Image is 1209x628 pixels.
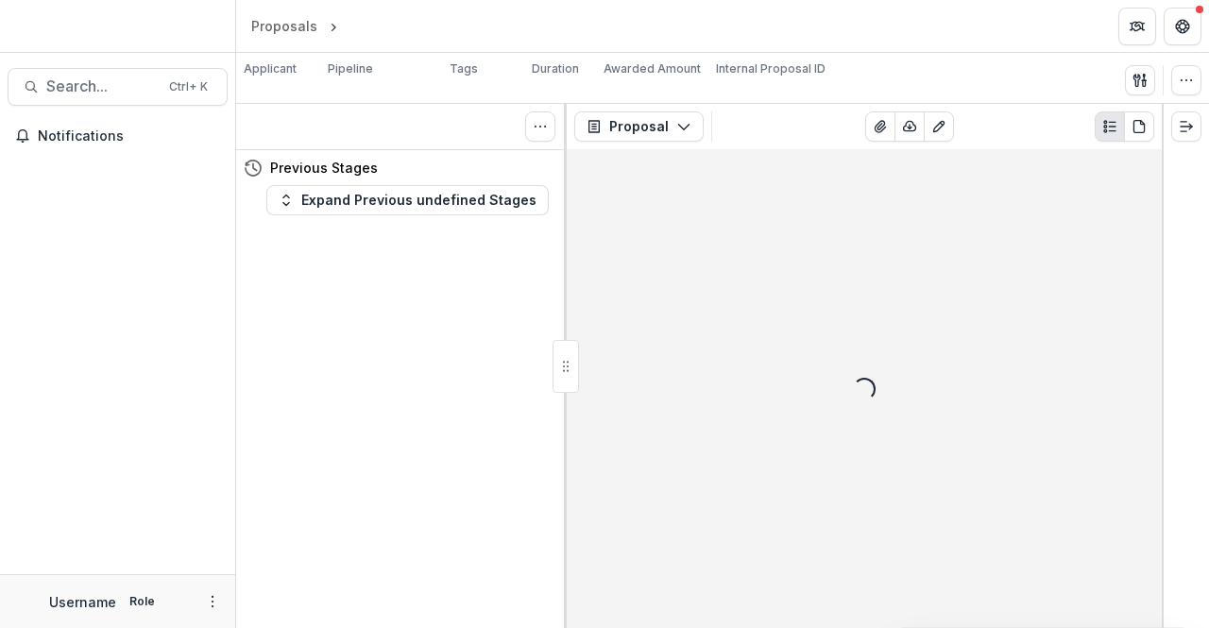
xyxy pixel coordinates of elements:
p: Duration [532,60,579,77]
button: Search... [8,68,228,106]
span: Search... [46,77,158,95]
span: Notifications [38,128,220,144]
button: Expand right [1171,111,1201,142]
button: Proposal [574,111,704,142]
button: Edit as form [924,111,954,142]
p: Tags [450,60,478,77]
a: Proposals [244,12,325,40]
button: PDF view [1124,111,1154,142]
button: More [201,590,224,613]
button: View Attached Files [865,111,895,142]
button: Expand Previous undefined Stages [266,185,549,215]
div: Proposals [251,16,317,36]
p: Pipeline [328,60,373,77]
p: Awarded Amount [604,60,701,77]
button: Plaintext view [1095,111,1125,142]
button: Toggle View Cancelled Tasks [525,111,555,142]
p: Applicant [244,60,297,77]
p: Username [49,592,116,612]
p: Internal Proposal ID [716,60,826,77]
div: Ctrl + K [165,76,212,97]
button: Get Help [1164,8,1201,45]
nav: breadcrumb [244,12,422,40]
button: Partners [1118,8,1156,45]
p: Role [124,593,161,610]
button: Notifications [8,121,228,151]
h4: Previous Stages [270,158,378,178]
